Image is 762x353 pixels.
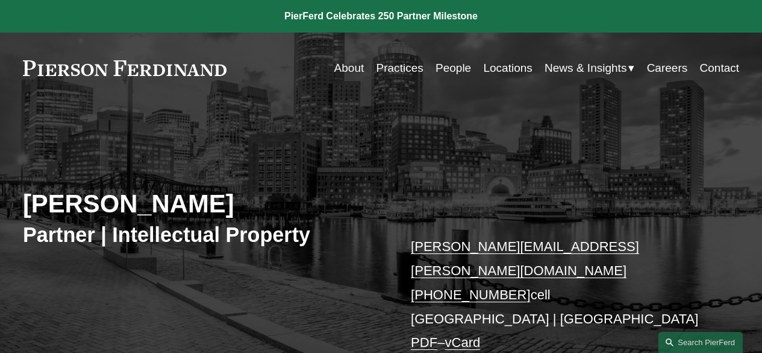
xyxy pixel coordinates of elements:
a: vCard [445,335,480,350]
h3: Partner | Intellectual Property [23,222,381,247]
a: Search this site [658,332,743,353]
a: [PHONE_NUMBER] [411,287,531,302]
a: Practices [376,57,423,80]
a: Contact [700,57,740,80]
span: News & Insights [545,58,626,78]
a: PDF [411,335,437,350]
a: People [436,57,471,80]
a: About [334,57,364,80]
a: [PERSON_NAME][EMAIL_ADDRESS][PERSON_NAME][DOMAIN_NAME] [411,239,639,278]
a: Careers [647,57,688,80]
a: Locations [483,57,532,80]
h2: [PERSON_NAME] [23,189,381,220]
a: folder dropdown [545,57,634,80]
